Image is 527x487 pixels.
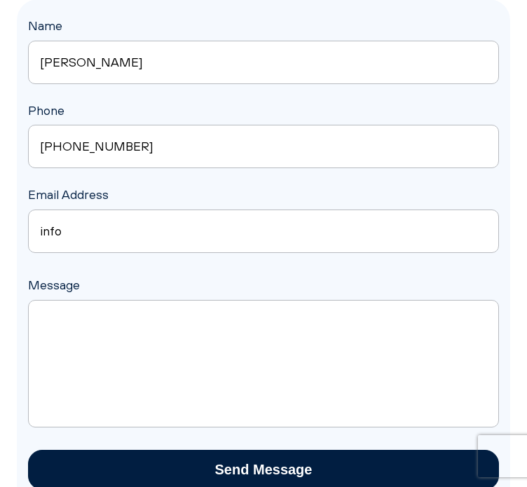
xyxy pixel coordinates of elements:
label: Email Address [28,187,499,235]
label: Phone [28,103,499,151]
input: Email Address [28,210,499,253]
label: Message [28,277,499,313]
textarea: Message [28,300,499,427]
input: Phone [28,125,499,168]
label: Name [28,18,499,66]
input: Name [28,41,499,84]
